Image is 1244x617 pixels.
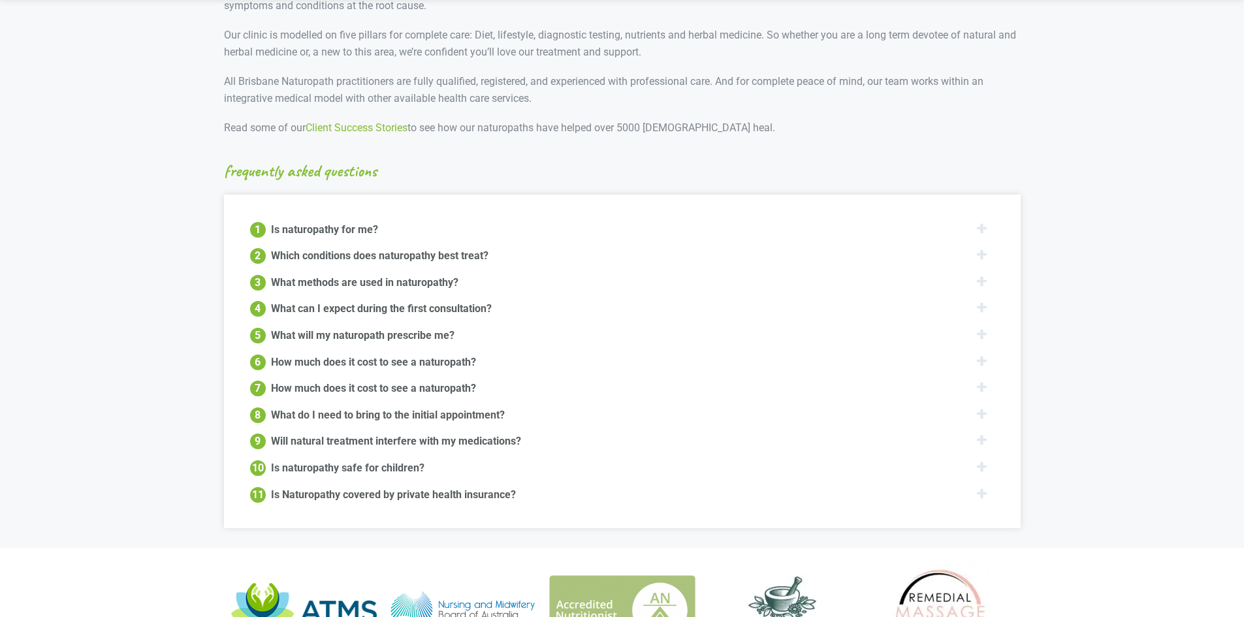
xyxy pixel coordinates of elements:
[271,486,516,501] div: Is Naturopathy covered by private health insurance?
[224,27,1021,60] p: Our clinic is modelled on five pillars for complete care: Diet, lifestyle, diagnostic testing, nu...
[224,73,1021,106] p: All Brisbane Naturopath practitioners are fully qualified, registered, and experienced with profe...
[250,275,266,291] div: 3
[271,274,458,289] div: What methods are used in naturopathy?
[250,434,266,449] div: 9
[306,121,407,134] a: Client Success Stories
[271,300,492,315] div: What can I expect during the first consultation?
[250,407,266,423] div: 8
[271,406,505,422] div: What do I need to bring to the initial appointment?
[250,355,266,370] div: 6
[250,381,266,396] div: 7
[271,221,378,236] div: Is naturopathy for me?
[250,301,266,317] div: 4
[271,353,476,369] div: How much does it cost to see a naturopath?
[224,163,377,180] span: frequently asked questions​
[250,222,266,238] div: 1
[271,326,455,342] div: What will my naturopath prescribe me?
[224,119,1021,136] p: Read some of our to see how our naturopaths have helped over 5000 [DEMOGRAPHIC_DATA] heal.
[271,459,424,475] div: Is naturopathy safe for children?
[250,248,266,264] div: 2
[250,460,266,476] div: 10
[271,247,488,262] div: Which conditions does naturopathy best treat?
[271,379,476,395] div: How much does it cost to see a naturopath?
[250,487,266,503] div: 11
[271,432,521,448] div: Will natural treatment interfere with my medications?
[250,328,266,343] div: 5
